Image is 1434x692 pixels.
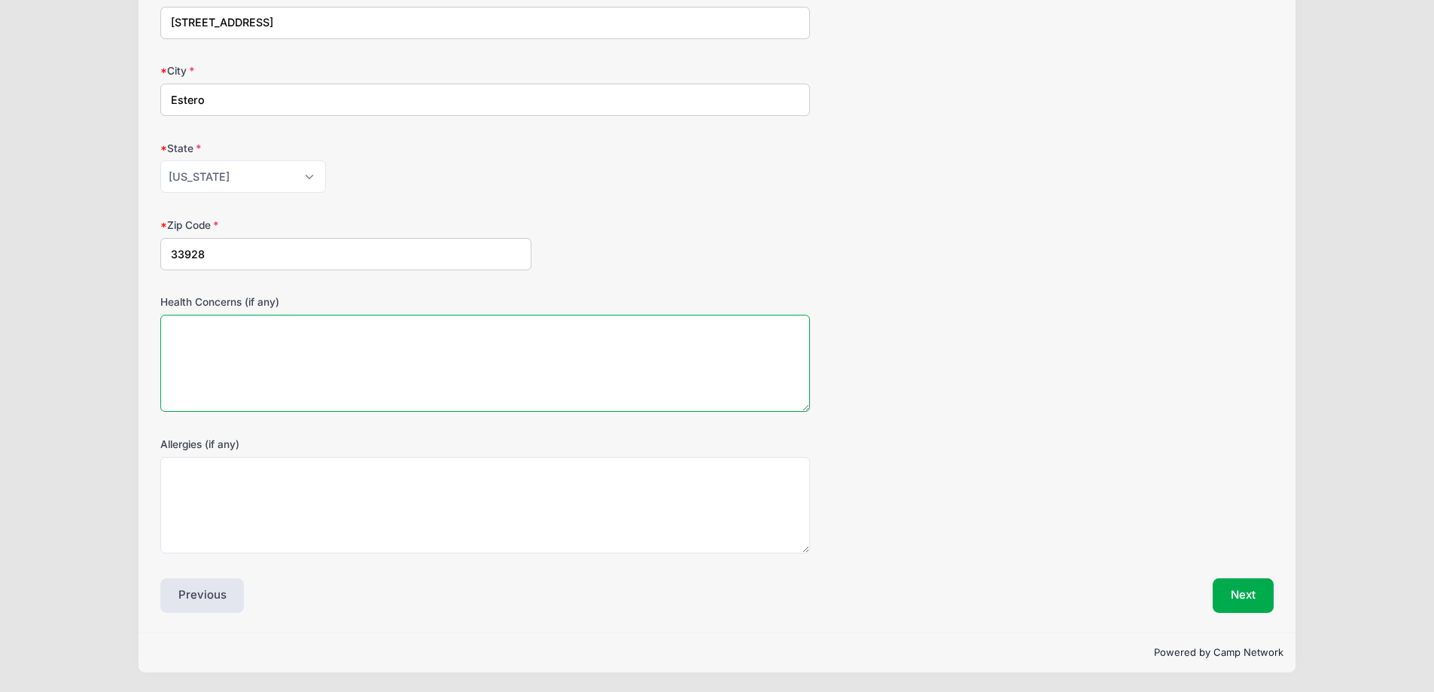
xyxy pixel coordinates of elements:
[151,645,1283,660] p: Powered by Camp Network
[160,141,531,156] label: State
[160,63,531,78] label: City
[160,294,531,309] label: Health Concerns (if any)
[1213,578,1274,613] button: Next
[160,238,531,270] input: xxxxx
[160,578,245,613] button: Previous
[160,218,531,233] label: Zip Code
[160,437,531,452] label: Allergies (if any)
